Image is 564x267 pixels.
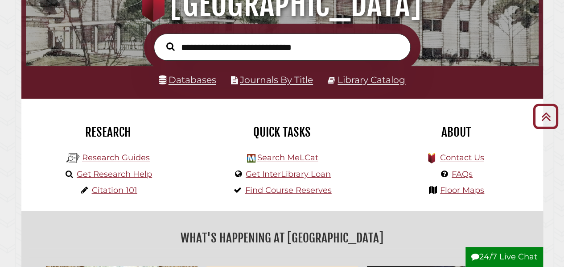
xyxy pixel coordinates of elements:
a: Find Course Reserves [245,185,332,195]
a: Databases [159,74,216,85]
a: FAQs [452,169,473,179]
img: Hekman Library Logo [247,154,255,163]
h2: Quick Tasks [202,125,362,140]
a: Get Research Help [77,169,152,179]
a: Get InterLibrary Loan [246,169,331,179]
a: Citation 101 [92,185,137,195]
a: Journals By Title [240,74,313,85]
a: Floor Maps [440,185,484,195]
h2: What's Happening at [GEOGRAPHIC_DATA] [28,228,536,248]
a: Contact Us [440,153,484,163]
i: Search [166,42,175,51]
a: Library Catalog [338,74,405,85]
h2: About [376,125,536,140]
img: Hekman Library Logo [66,151,80,165]
a: Back to Top [530,109,562,124]
h2: Research [28,125,189,140]
a: Research Guides [82,153,150,163]
a: Search MeLCat [257,153,318,163]
button: Search [162,40,179,53]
